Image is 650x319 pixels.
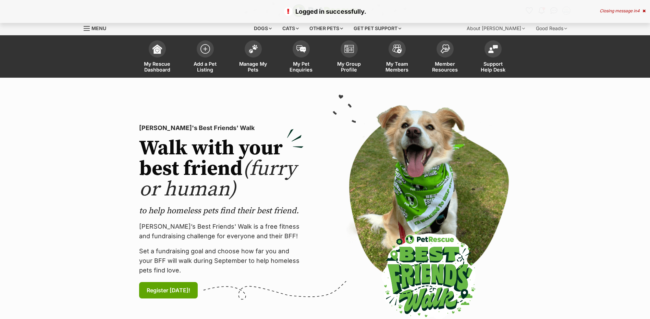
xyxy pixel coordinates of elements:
a: Manage My Pets [229,37,277,78]
a: My Pet Enquiries [277,37,325,78]
div: Dogs [249,22,277,35]
a: Member Resources [421,37,469,78]
a: Add a Pet Listing [181,37,229,78]
div: Other pets [305,22,348,35]
div: Get pet support [349,22,406,35]
a: My Rescue Dashboard [133,37,181,78]
img: add-pet-listing-icon-0afa8454b4691262ce3f59096e99ab1cd57d4a30225e0717b998d2c9b9846f56.svg [200,44,210,54]
a: Register [DATE]! [139,282,198,298]
span: My Team Members [382,61,413,73]
img: group-profile-icon-3fa3cf56718a62981997c0bc7e787c4b2cf8bcc04b72c1350f741eb67cf2f40e.svg [344,45,354,53]
img: team-members-icon-5396bd8760b3fe7c0b43da4ab00e1e3bb1a5d9ba89233759b79545d2d3fc5d0d.svg [392,44,402,53]
p: [PERSON_NAME]'s Best Friends' Walk [139,123,304,133]
span: My Pet Enquiries [286,61,317,73]
img: member-resources-icon-8e73f808a243e03378d46382f2149f9095a855e16c252ad45f914b54edf8863c.svg [440,44,450,53]
p: to help homeless pets find their best friend. [139,205,304,216]
p: [PERSON_NAME]’s Best Friends' Walk is a free fitness and fundraising challenge for everyone and t... [139,222,304,241]
a: Menu [84,22,111,34]
div: Good Reads [531,22,572,35]
a: My Group Profile [325,37,373,78]
span: Member Resources [430,61,461,73]
img: pet-enquiries-icon-7e3ad2cf08bfb03b45e93fb7055b45f3efa6380592205ae92323e6603595dc1f.svg [296,45,306,53]
a: My Team Members [373,37,421,78]
img: manage-my-pets-icon-02211641906a0b7f246fdf0571729dbe1e7629f14944591b6c1af311fb30b64b.svg [248,44,258,53]
span: Support Help Desk [478,61,508,73]
span: My Group Profile [334,61,365,73]
h2: Walk with your best friend [139,138,304,200]
div: About [PERSON_NAME] [462,22,530,35]
span: Menu [91,25,106,31]
a: Support Help Desk [469,37,517,78]
span: Register [DATE]! [147,286,190,294]
span: (furry or human) [139,156,296,202]
p: Set a fundraising goal and choose how far you and your BFF will walk during September to help hom... [139,246,304,275]
img: dashboard-icon-eb2f2d2d3e046f16d808141f083e7271f6b2e854fb5c12c21221c1fb7104beca.svg [152,44,162,54]
span: My Rescue Dashboard [142,61,173,73]
span: Add a Pet Listing [190,61,221,73]
div: Cats [278,22,304,35]
span: Manage My Pets [238,61,269,73]
img: help-desk-icon-fdf02630f3aa405de69fd3d07c3f3aa587a6932b1a1747fa1d2bba05be0121f9.svg [488,45,498,53]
